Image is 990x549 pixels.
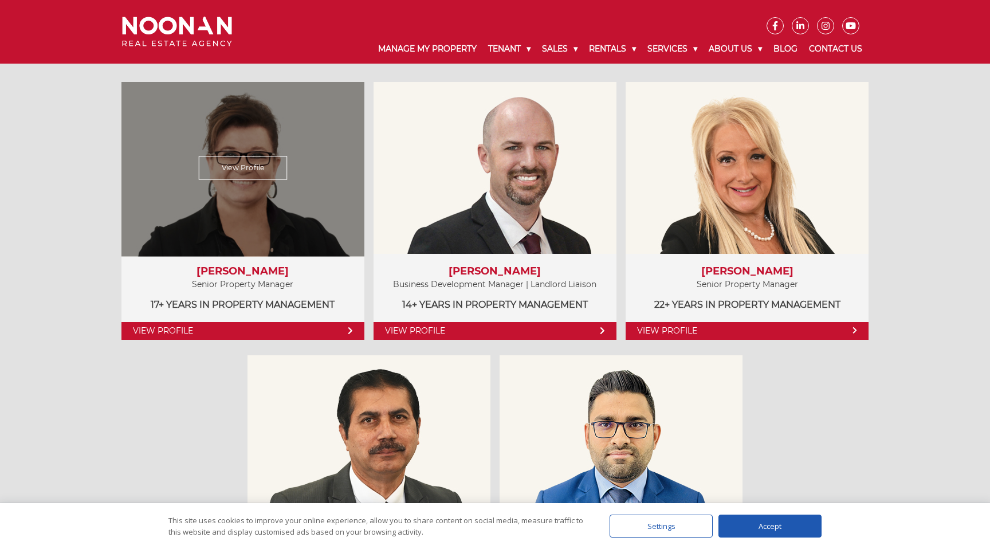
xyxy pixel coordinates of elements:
a: Manage My Property [372,34,482,64]
a: Blog [768,34,803,64]
a: Tenant [482,34,536,64]
p: Business Development Manager | Landlord Liaison [385,277,605,292]
a: View Profile [121,322,364,340]
p: 14+ years in Property Management [385,297,605,312]
p: Senior Property Manager [133,277,353,292]
a: Sales [536,34,583,64]
h3: [PERSON_NAME] [637,265,857,278]
a: View Profile [198,156,287,179]
p: 17+ years in Property Management [133,297,353,312]
a: View Profile [626,322,869,340]
a: About Us [703,34,768,64]
a: Contact Us [803,34,868,64]
div: Accept [718,515,822,538]
a: View Profile [374,322,616,340]
h3: [PERSON_NAME] [385,265,605,278]
h3: [PERSON_NAME] [133,265,353,278]
p: Senior Property Manager [637,277,857,292]
div: Settings [610,515,713,538]
img: Noonan Real Estate Agency [122,17,232,47]
div: This site uses cookies to improve your online experience, allow you to share content on social me... [168,515,587,538]
a: Services [642,34,703,64]
p: 22+ years in Property Management [637,297,857,312]
a: Rentals [583,34,642,64]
